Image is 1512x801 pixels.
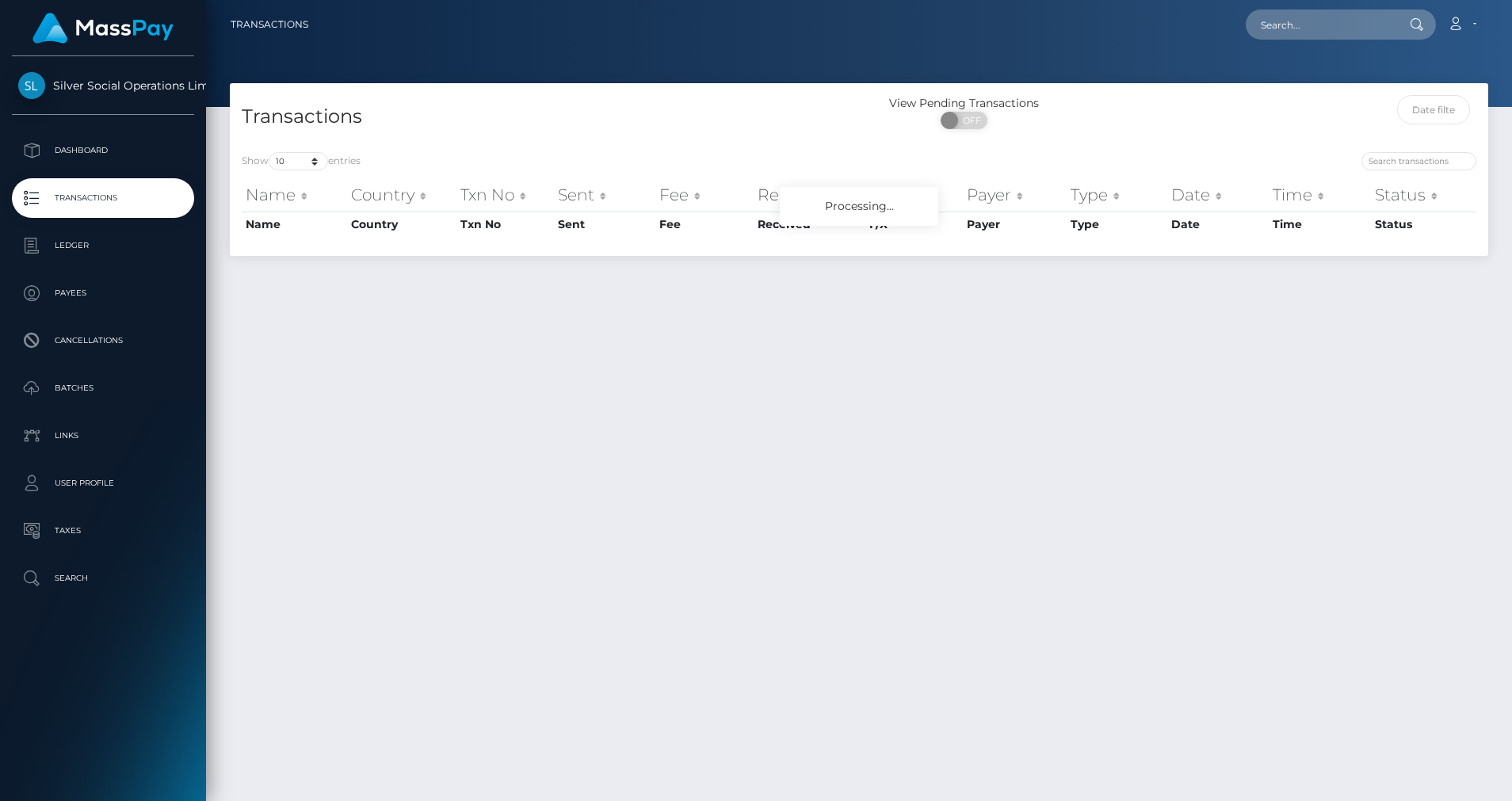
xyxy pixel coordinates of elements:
a: Cancellations [12,321,194,360]
p: Taxes [18,519,188,543]
div: View Pending Transactions [859,95,1069,112]
input: Date filter [1397,95,1470,124]
th: Date [1167,179,1269,211]
th: Payer [963,212,1066,237]
h4: Transactions [242,103,847,131]
th: Payer [963,179,1066,211]
p: Ledger [18,234,188,257]
p: Search [18,566,188,590]
p: Dashboard [18,139,188,162]
label: Show entries [242,152,361,170]
th: Fee [655,212,754,237]
th: Date [1167,212,1269,237]
th: Type [1067,179,1168,211]
a: Payees [12,273,194,313]
th: F/X [865,179,963,211]
p: Transactions [18,186,188,210]
p: Batches [18,376,188,400]
th: Time [1269,212,1371,237]
th: Txn No [456,179,555,211]
th: Fee [655,179,754,211]
a: Ledger [12,226,194,265]
th: Txn No [456,212,555,237]
a: Links [12,416,194,456]
a: Dashboard [12,131,194,170]
a: Taxes [12,511,194,551]
th: Status [1371,212,1476,237]
a: Transactions [231,8,308,41]
th: Sent [554,179,655,211]
th: Country [347,179,456,211]
th: Sent [554,212,655,237]
img: Silver Social Operations Limited [18,72,45,99]
img: MassPay Logo [32,13,174,44]
p: Links [18,424,188,448]
span: OFF [949,112,989,129]
a: Search [12,559,194,598]
select: Showentries [269,152,328,170]
span: Silver Social Operations Limited [12,78,194,93]
th: Received [754,212,865,237]
p: Cancellations [18,329,188,353]
th: Received [754,179,865,211]
input: Search transactions [1361,152,1476,170]
a: Transactions [12,178,194,218]
p: User Profile [18,471,188,495]
th: Status [1371,179,1476,211]
input: Search... [1246,10,1395,40]
th: Country [347,212,456,237]
th: Name [242,179,347,211]
p: Payees [18,281,188,305]
th: Time [1269,179,1371,211]
div: Processing... [780,187,938,226]
a: User Profile [12,463,194,503]
th: Type [1067,212,1168,237]
a: Batches [12,368,194,408]
th: Name [242,212,347,237]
